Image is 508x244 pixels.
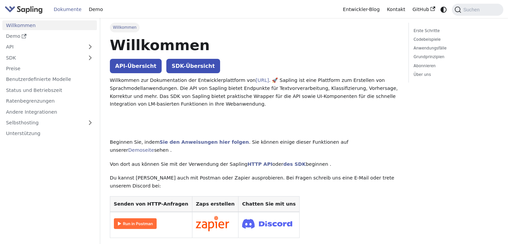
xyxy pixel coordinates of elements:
a: Sapling.aiSapling.ai [5,5,45,14]
a: SDK [2,53,83,63]
font: API-Übersicht [115,63,156,69]
a: des SDK [283,161,306,167]
font: Status und Betriebszeit [6,88,62,93]
font: Selbsthosting [6,120,39,125]
font: beginnen . [306,161,331,167]
font: Willkommen [6,23,36,28]
a: Codebeispiele [413,36,496,43]
a: Ratenbegrenzungen [2,96,97,106]
font: SDK-Übersicht [172,63,215,69]
a: Sie den Anweisungen hier folgen [160,139,249,145]
font: Beginnen Sie, indem [110,139,160,145]
a: Erste Schritte [413,28,496,34]
font: Chatten Sie mit uns [242,201,296,207]
font: Du kannst [PERSON_NAME] auch mit Postman oder Zapier ausprobieren. Bei Fragen schreib uns eine E-... [110,175,394,189]
img: Sapling.ai [5,5,43,14]
font: Anwendungsfälle [413,46,447,50]
font: GitHub [412,7,429,12]
font: Willkommen [110,37,210,53]
font: Andere Integrationen [6,109,57,115]
font: Willkommen [113,25,137,30]
a: Anwendungsfälle [413,45,496,51]
a: Demoseite [128,147,154,153]
a: Willkommen [2,20,97,30]
font: Senden von HTTP-Anfragen [114,201,188,207]
font: Entwickler-Blog [343,7,380,12]
font: Erste Schritte [413,28,440,33]
a: Unterstützung [2,129,97,138]
a: HTTP API [247,161,273,167]
a: GitHub [409,4,439,15]
font: sehen . [154,147,172,153]
font: Über uns [413,72,431,77]
a: Kontakt [383,4,409,15]
img: Treten Sie Discord bei [242,217,292,231]
font: Preise [6,66,20,71]
a: Abonnieren [413,63,496,69]
a: Demo [2,31,97,41]
a: SDK-Übersicht [166,59,220,73]
font: Unterstützung [6,131,40,136]
a: Demo [85,4,107,15]
button: Suchen (Befehl+K) [452,4,503,16]
font: . Sie können einige dieser Funktionen auf unserer [110,139,348,153]
font: Codebeispiele [413,37,441,42]
a: Status und Betriebszeit [2,85,97,95]
font: Willkommen zur Dokumentation der Entwicklerplattform von [110,78,256,83]
a: Andere Integrationen [2,107,97,117]
font: oder [273,161,284,167]
font: Abonnieren [413,64,436,68]
font: Von dort aus können Sie mit der Verwendung der Sapling [110,161,247,167]
button: Erweitern Sie die Seitenleistenkategorie „API“ [83,42,97,52]
button: Wechseln zwischen Dunkel- und Hellmodus (derzeit Systemmodus) [439,5,449,14]
font: Suchen [463,7,480,12]
a: Benutzerdefinierte Modelle [2,75,97,84]
a: Über uns [413,72,496,78]
nav: Paniermehl [110,23,399,32]
a: Dokumente [50,4,85,15]
font: Grundprinzipien [413,54,444,59]
font: API [6,44,14,49]
a: Preise [2,64,97,74]
font: Dokumente [54,7,81,12]
a: Selbsthosting [2,118,97,128]
img: In Zapier verbinden [196,216,229,231]
img: In Postman ausführen [114,218,157,229]
a: Grundprinzipien [413,54,496,60]
button: Erweitern Sie die Seitenleistenkategorie „SDK“. [83,53,97,63]
a: API [2,42,83,52]
font: Zaps erstellen [196,201,234,207]
font: Demo [89,7,103,12]
font: Kontakt [387,7,405,12]
font: Ratenbegrenzungen [6,98,55,104]
font: SDK [6,55,16,60]
a: Entwickler-Blog [339,4,383,15]
a: [URL] [256,78,269,83]
font: Benutzerdefinierte Modelle [6,77,71,82]
font: Demo [6,33,20,39]
a: API-Übersicht [110,59,162,73]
